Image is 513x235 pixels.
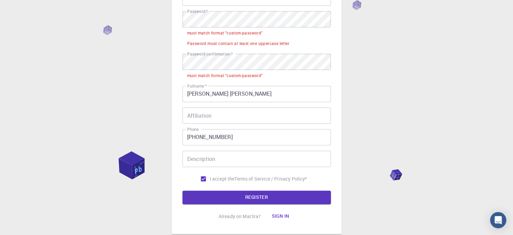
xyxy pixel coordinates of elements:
[266,210,294,223] button: Sign in
[187,8,208,14] label: Password
[182,191,331,204] button: REGISTER
[234,175,307,182] a: Terms of Service / Privacy Policy*
[234,175,307,182] p: Terms of Service / Privacy Policy *
[219,213,261,220] p: Already on Mat3ra?
[187,40,289,47] div: Password must contain at least one uppercase letter
[490,212,506,228] div: Open Intercom Messenger
[187,30,263,37] div: must match format "custom-password"
[187,83,207,89] label: Fullname
[187,126,199,132] label: Phone
[210,175,235,182] span: I accept the
[187,51,233,57] label: Password confirmation
[187,72,263,79] div: must match format "custom-password"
